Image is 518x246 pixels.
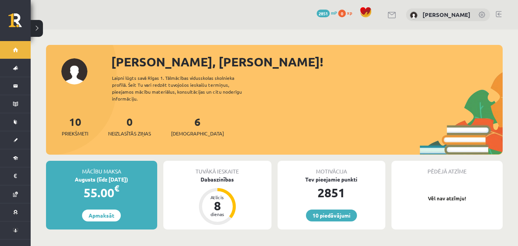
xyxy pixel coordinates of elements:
div: Augusts (līdz [DATE]) [46,175,157,183]
div: Motivācija [278,161,386,175]
div: 8 [206,200,229,212]
div: Mācību maksa [46,161,157,175]
span: 0 [338,10,346,17]
div: Atlicis [206,195,229,200]
div: Tuvākā ieskaite [163,161,271,175]
a: 10 piedāvājumi [306,210,357,221]
span: xp [347,10,352,16]
div: Dabaszinības [163,175,271,183]
div: Pēdējā atzīme [391,161,503,175]
div: Tev pieejamie punkti [278,175,386,183]
span: € [114,183,119,194]
a: 0 xp [338,10,356,16]
span: 2851 [317,10,330,17]
span: Neizlasītās ziņas [108,130,151,137]
p: Vēl nav atzīmju! [395,195,499,202]
span: mP [331,10,337,16]
a: Dabaszinības Atlicis 8 dienas [163,175,271,226]
div: [PERSON_NAME], [PERSON_NAME]! [111,53,503,71]
a: 6[DEMOGRAPHIC_DATA] [171,115,224,137]
a: 2851 mP [317,10,337,16]
a: [PERSON_NAME] [423,11,470,18]
img: Amanda Sirmule [410,12,418,19]
div: dienas [206,212,229,216]
span: Priekšmeti [62,130,88,137]
a: 10Priekšmeti [62,115,88,137]
a: Rīgas 1. Tālmācības vidusskola [8,13,31,33]
a: Apmaksāt [82,210,121,221]
div: 55.00 [46,183,157,202]
a: 0Neizlasītās ziņas [108,115,151,137]
div: 2851 [278,183,386,202]
span: [DEMOGRAPHIC_DATA] [171,130,224,137]
div: Laipni lūgts savā Rīgas 1. Tālmācības vidusskolas skolnieka profilā. Šeit Tu vari redzēt tuvojošo... [112,74,255,102]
